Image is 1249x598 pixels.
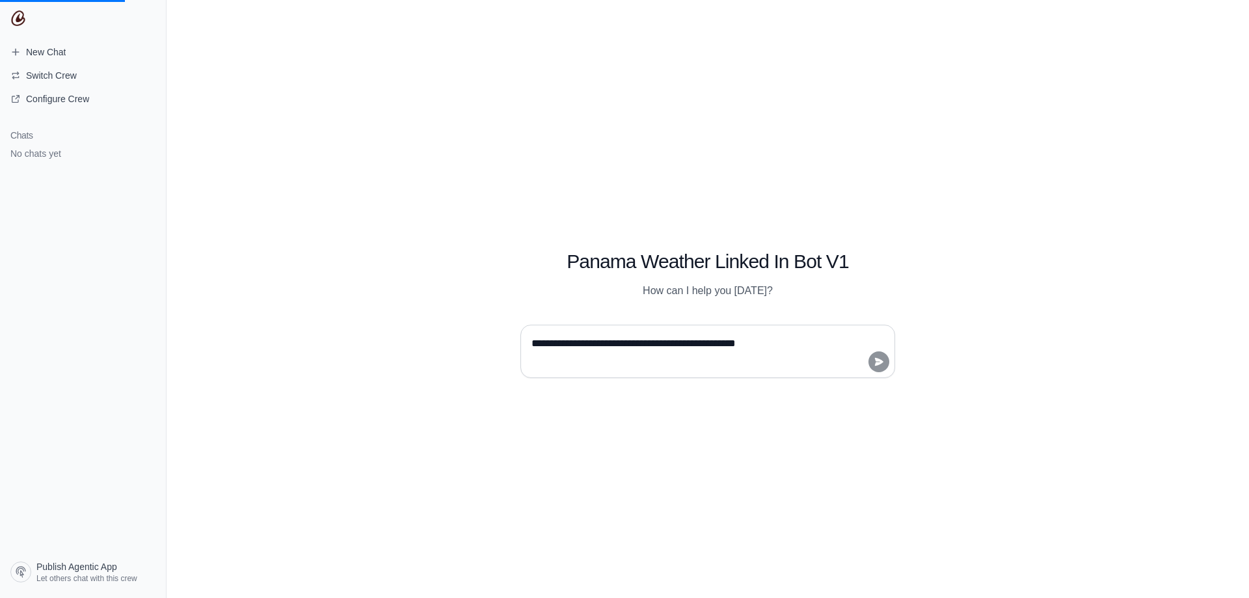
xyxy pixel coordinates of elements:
[1184,536,1249,598] iframe: Chat Widget
[5,42,161,62] a: New Chat
[520,283,895,299] p: How can I help you [DATE]?
[26,69,77,82] span: Switch Crew
[520,250,895,273] h1: Panama Weather Linked In Bot V1
[26,92,89,105] span: Configure Crew
[10,10,26,26] img: CrewAI Logo
[36,573,137,584] span: Let others chat with this crew
[36,560,117,573] span: Publish Agentic App
[26,46,66,59] span: New Chat
[5,65,161,86] button: Switch Crew
[5,556,161,588] a: Publish Agentic App Let others chat with this crew
[5,88,161,109] a: Configure Crew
